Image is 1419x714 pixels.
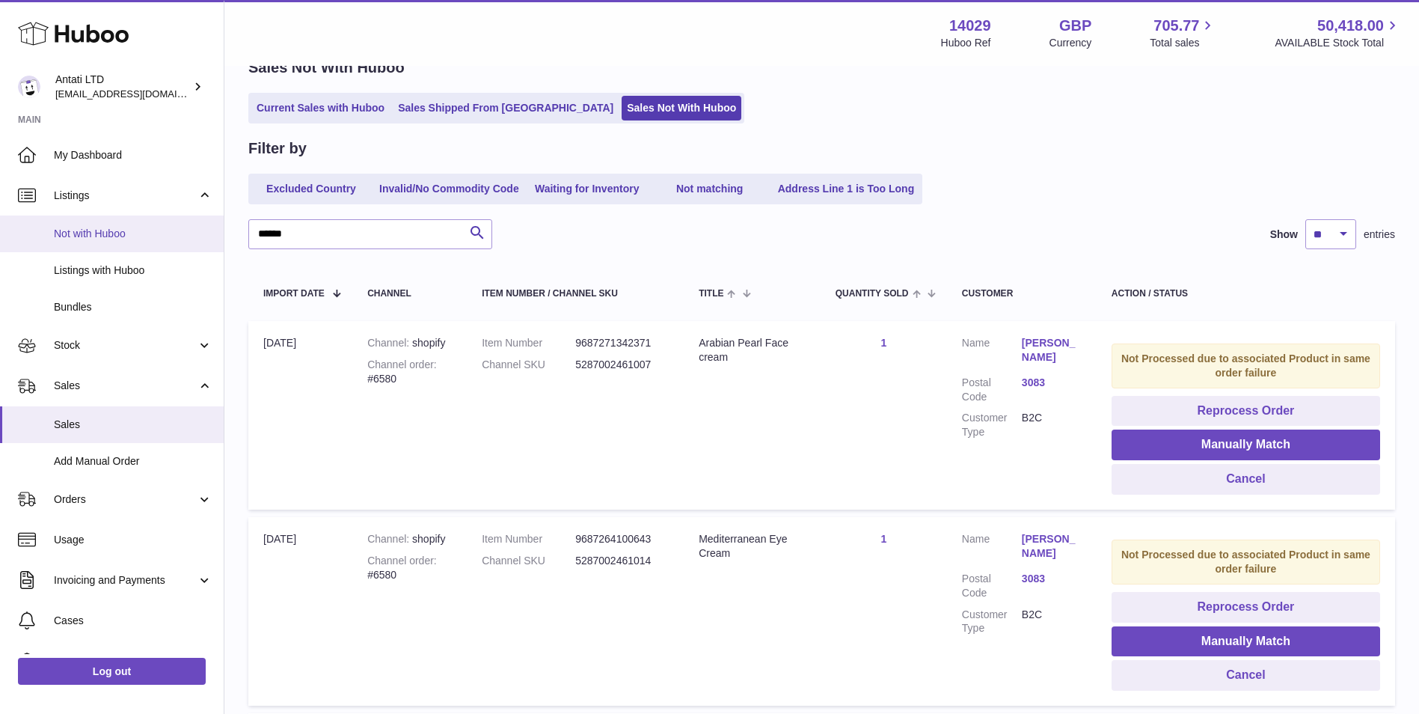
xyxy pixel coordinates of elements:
[248,58,405,78] h2: Sales Not With Huboo
[1022,532,1082,561] a: [PERSON_NAME]
[367,554,452,582] div: #6580
[962,336,1022,368] dt: Name
[575,554,669,568] dd: 5287002461014
[1022,572,1082,586] a: 3083
[1112,396,1380,427] button: Reprocess Order
[527,177,647,201] a: Waiting for Inventory
[482,358,575,372] dt: Channel SKU
[1121,353,1370,379] strong: Not Processed due to associated Product in same order failure
[54,379,197,393] span: Sales
[248,138,307,159] h2: Filter by
[575,358,669,372] dd: 5287002461007
[1112,660,1380,691] button: Cancel
[367,289,452,299] div: Channel
[54,418,212,432] span: Sales
[251,177,371,201] a: Excluded Country
[55,73,190,101] div: Antati LTD
[773,177,920,201] a: Address Line 1 is Too Long
[263,289,325,299] span: Import date
[54,492,197,507] span: Orders
[575,336,669,350] dd: 9687271342371
[699,336,806,364] div: Arabian Pearl Face cream
[367,555,437,567] strong: Channel order
[482,289,669,299] div: Item Number / Channel SKU
[699,289,723,299] span: Title
[962,376,1022,404] dt: Postal Code
[54,263,212,278] span: Listings with Huboo
[1059,16,1091,36] strong: GBP
[650,177,770,201] a: Not matching
[54,533,212,547] span: Usage
[1022,608,1082,636] dd: B2C
[1275,16,1401,50] a: 50,418.00 AVAILABLE Stock Total
[962,532,1022,564] dt: Name
[393,96,619,120] a: Sales Shipped From [GEOGRAPHIC_DATA]
[54,338,197,353] span: Stock
[54,148,212,162] span: My Dashboard
[54,227,212,241] span: Not with Huboo
[575,532,669,546] dd: 9687264100643
[55,88,220,100] span: [EMAIL_ADDRESS][DOMAIN_NAME]
[1150,36,1216,50] span: Total sales
[1022,411,1082,439] dd: B2C
[962,289,1082,299] div: Customer
[367,533,412,545] strong: Channel
[54,573,197,588] span: Invoicing and Payments
[836,289,909,299] span: Quantity Sold
[367,358,437,370] strong: Channel order
[1112,592,1380,623] button: Reprocess Order
[367,337,412,349] strong: Channel
[367,358,452,386] div: #6580
[962,608,1022,636] dt: Customer Type
[54,189,197,203] span: Listings
[54,614,212,628] span: Cases
[482,336,575,350] dt: Item Number
[962,411,1022,439] dt: Customer Type
[1153,16,1199,36] span: 705.77
[1112,626,1380,657] button: Manually Match
[248,321,352,510] td: [DATE]
[622,96,741,120] a: Sales Not With Huboo
[482,554,575,568] dt: Channel SKU
[1049,36,1092,50] div: Currency
[367,336,452,350] div: shopify
[1022,376,1082,390] a: 3083
[18,76,40,98] img: internalAdmin-14029@internal.huboo.com
[1112,430,1380,460] button: Manually Match
[248,517,352,706] td: [DATE]
[367,532,452,546] div: shopify
[1364,228,1395,242] span: entries
[880,337,886,349] a: 1
[1275,36,1401,50] span: AVAILABLE Stock Total
[1317,16,1384,36] span: 50,418.00
[54,300,212,314] span: Bundles
[1270,228,1298,242] label: Show
[1112,464,1380,495] button: Cancel
[1121,549,1370,575] strong: Not Processed due to associated Product in same order failure
[54,454,212,469] span: Add Manual Order
[18,658,206,685] a: Log out
[962,572,1022,600] dt: Postal Code
[251,96,390,120] a: Current Sales with Huboo
[941,36,991,50] div: Huboo Ref
[949,16,991,36] strong: 14029
[880,533,886,545] a: 1
[1112,289,1380,299] div: Action / Status
[482,532,575,546] dt: Item Number
[374,177,524,201] a: Invalid/No Commodity Code
[1150,16,1216,50] a: 705.77 Total sales
[699,532,806,561] div: Mediterranean Eye Cream
[1022,336,1082,364] a: [PERSON_NAME]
